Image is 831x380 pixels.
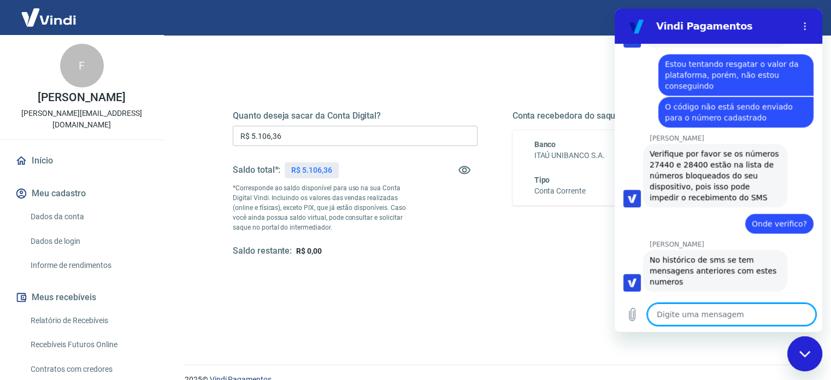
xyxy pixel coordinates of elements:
p: [PERSON_NAME] [38,92,125,103]
span: Tipo [534,176,550,184]
button: Meu cadastro [13,182,150,206]
a: Recebíveis Futuros Online [26,334,150,356]
h5: Conta recebedora do saque [512,110,757,121]
p: [PERSON_NAME][EMAIL_ADDRESS][DOMAIN_NAME] [9,108,155,131]
p: R$ 5.106,36 [291,165,332,176]
h6: ITAÚ UNIBANCO S.A. [534,150,735,161]
a: Dados da conta [26,206,150,228]
span: Banco [534,140,556,149]
a: Início [13,149,150,173]
h6: Conta Corrente [534,185,586,197]
a: Relatório de Recebíveis [26,309,150,332]
div: F [60,44,104,87]
span: R$ 0,00 [296,247,322,255]
iframe: Janela de mensagens [615,9,822,332]
iframe: Botão para abrir a janela de mensagens, conversa em andamento [787,336,822,371]
img: Vindi [13,1,84,34]
button: Meus recebíveis [13,285,150,309]
a: Informe de rendimentos [26,254,150,277]
a: Dados de login [26,230,150,253]
h5: Saldo restante: [233,245,292,257]
button: Sair [779,8,818,28]
p: *Corresponde ao saldo disponível para uso na sua Conta Digital Vindi. Incluindo os valores das ve... [233,183,416,232]
h5: Saldo total*: [233,165,280,176]
h5: Quanto deseja sacar da Conta Digital? [233,110,478,121]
